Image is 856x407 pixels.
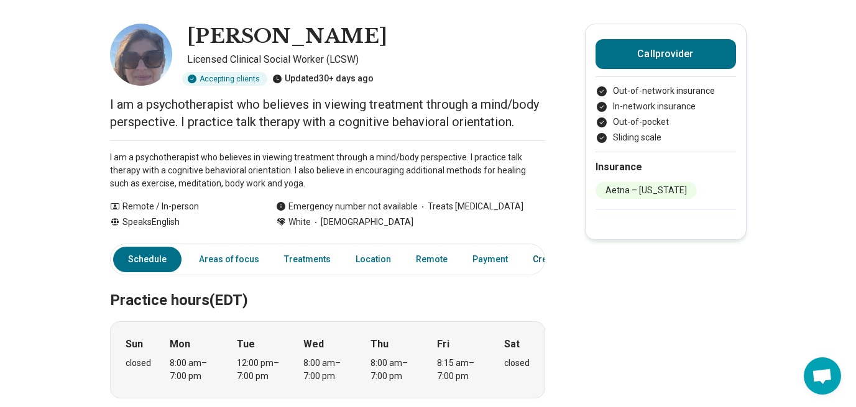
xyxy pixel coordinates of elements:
div: closed [126,357,151,370]
div: 12:00 pm – 7:00 pm [237,357,285,383]
strong: Sun [126,337,143,352]
h1: [PERSON_NAME] [187,24,387,50]
strong: Thu [370,337,389,352]
h2: Insurance [596,160,736,175]
div: 8:00 am – 7:00 pm [303,357,351,383]
div: Updated 30+ days ago [272,72,374,86]
li: Out-of-pocket [596,116,736,129]
div: Speaks English [110,216,251,229]
strong: Tue [237,337,255,352]
div: 8:15 am – 7:00 pm [437,357,485,383]
a: Areas of focus [191,247,267,272]
strong: Fri [437,337,449,352]
li: Aetna – [US_STATE] [596,182,697,199]
a: Treatments [277,247,338,272]
h2: Practice hours (EDT) [110,260,545,311]
button: Callprovider [596,39,736,69]
div: closed [504,357,530,370]
div: Open chat [804,357,841,395]
div: 8:00 am – 7:00 pm [370,357,418,383]
p: I am a psychotherapist who believes in viewing treatment through a mind/body perspective. I pract... [110,151,545,190]
span: White [288,216,311,229]
a: Remote [408,247,455,272]
a: Credentials [525,247,595,272]
li: Sliding scale [596,131,736,144]
a: Payment [465,247,515,272]
ul: Payment options [596,85,736,144]
li: In-network insurance [596,100,736,113]
strong: Wed [303,337,324,352]
strong: Mon [170,337,190,352]
a: Schedule [113,247,182,272]
div: Accepting clients [182,72,267,86]
div: When does the program meet? [110,321,545,398]
span: [DEMOGRAPHIC_DATA] [311,216,413,229]
div: Emergency number not available [276,200,418,213]
div: 8:00 am – 7:00 pm [170,357,218,383]
p: Licensed Clinical Social Worker (LCSW) [187,52,545,67]
p: I am a psychotherapist who believes in viewing treatment through a mind/body perspective. I pract... [110,96,545,130]
div: Remote / In-person [110,200,251,213]
img: Perri Nunziato, Licensed Clinical Social Worker (LCSW) [110,24,172,86]
a: Location [348,247,398,272]
li: Out-of-network insurance [596,85,736,98]
strong: Sat [504,337,520,352]
span: Treats [MEDICAL_DATA] [418,200,523,213]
